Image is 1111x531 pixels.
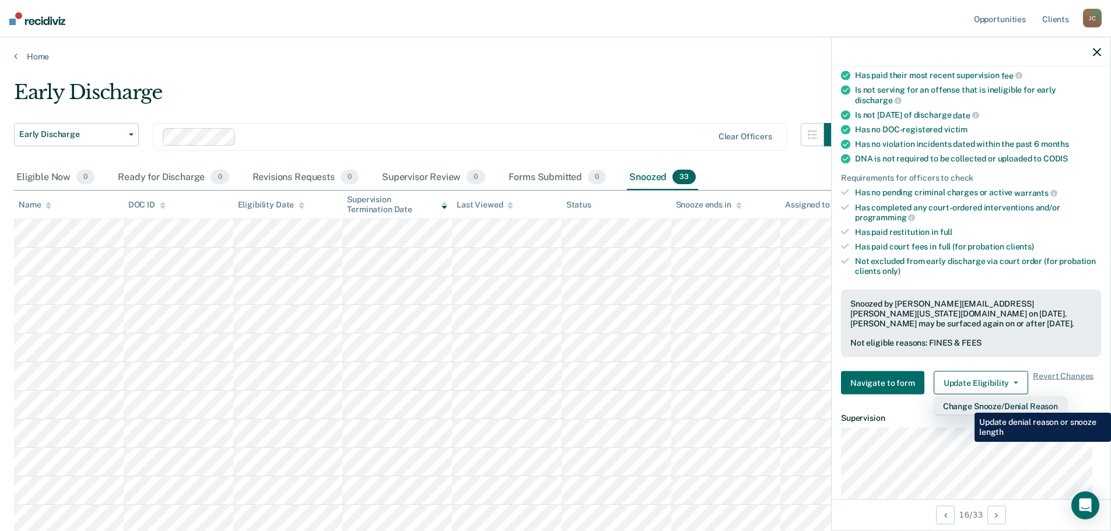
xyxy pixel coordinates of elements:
div: Has no DOC-registered [855,125,1101,135]
div: J C [1083,9,1102,27]
div: Last Viewed [457,200,513,210]
div: Snooze ends in [676,200,742,210]
div: Forms Submitted [506,165,609,191]
div: Eligible Now [14,165,97,191]
span: fee [1001,71,1022,80]
span: Early Discharge [19,129,124,139]
button: Navigate to form [841,371,924,395]
div: Has paid their most recent supervision [855,70,1101,80]
div: Ready for Discharge [115,165,231,191]
a: Home [14,51,1097,62]
span: CODIS [1043,154,1068,163]
span: 33 [672,170,696,185]
div: Has no pending criminal charges or active [855,188,1101,198]
span: 0 [467,170,485,185]
div: Status [566,200,591,210]
div: Supervisor Review [380,165,488,191]
div: Open Intercom Messenger [1071,491,1099,519]
span: discharge [855,95,902,104]
div: Early Discharge [14,80,847,114]
div: Name [19,200,51,210]
div: Snoozed [627,165,698,191]
span: clients) [1006,241,1034,251]
span: only) [882,266,900,275]
span: 0 [76,170,94,185]
span: date [953,110,979,119]
span: months [1041,139,1069,149]
div: Is not serving for an offense that is ineligible for early [855,85,1101,105]
span: 0 [588,170,606,185]
div: Has paid restitution in [855,227,1101,237]
div: Has no violation incidents dated within the past 6 [855,139,1101,149]
button: Previous Opportunity [936,505,955,524]
div: Not eligible reasons: FINES & FEES [850,338,1092,348]
span: victim [944,125,968,134]
div: Is not [DATE] of discharge [855,110,1101,120]
div: Assigned to [785,200,840,210]
span: full [940,227,952,237]
div: Revisions Requests [250,165,361,191]
div: DOC ID [128,200,166,210]
div: Has completed any court-ordered interventions and/or [855,202,1101,222]
div: Not excluded from early discharge via court order (for probation clients [855,256,1101,276]
button: Update Eligibility [934,371,1028,395]
div: 16 / 33 [832,499,1110,530]
div: Has paid court fees in full (for probation [855,241,1101,251]
div: Clear officers [719,132,772,142]
div: Eligibility Date [238,200,305,210]
span: programming [855,213,915,222]
span: 0 [341,170,359,185]
button: Next Opportunity [987,505,1006,524]
div: Snoozed by [PERSON_NAME][EMAIL_ADDRESS][PERSON_NAME][US_STATE][DOMAIN_NAME] on [DATE]. [PERSON_NA... [850,299,1092,328]
div: Requirements for officers to check [841,173,1101,183]
div: DNA is not required to be collected or uploaded to [855,154,1101,164]
div: Supervision Termination Date [347,195,447,214]
button: Change Snooze/Denial Reason [934,397,1067,416]
a: Navigate to form link [841,371,929,395]
span: Revert Changes [1033,371,1094,395]
dt: Supervision [841,413,1101,423]
span: warrants [1014,188,1057,197]
span: 0 [211,170,229,185]
img: Recidiviz [9,12,65,25]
